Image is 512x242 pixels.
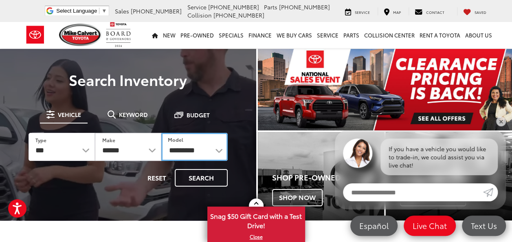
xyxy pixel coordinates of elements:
[341,22,362,48] a: Parts
[258,132,384,220] div: Toyota
[417,22,463,48] a: Rent a Toyota
[426,9,444,15] span: Contact
[483,183,498,201] a: Submit
[467,220,501,231] span: Text Us
[187,3,207,11] span: Service
[149,22,160,48] a: Home
[343,183,483,201] input: Enter your message
[272,174,384,182] h4: Shop Pre-Owned
[393,9,401,15] span: Map
[362,22,417,48] a: Collision Center
[102,136,115,143] label: Make
[141,169,173,187] button: Reset
[339,7,376,15] a: Service
[314,22,341,48] a: Service
[380,139,498,175] div: If you have a vehicle you would like to trade-in, we could assist you via live chat!
[187,112,210,118] span: Budget
[264,3,277,11] span: Parts
[213,11,264,19] span: [PHONE_NUMBER]
[279,3,330,11] span: [PHONE_NUMBER]
[462,216,506,236] a: Text Us
[208,3,259,11] span: [PHONE_NUMBER]
[355,220,393,231] span: Español
[178,22,216,48] a: Pre-Owned
[35,136,46,143] label: Type
[115,7,129,15] span: Sales
[378,7,407,15] a: Map
[56,8,97,14] span: Select Language
[355,9,370,15] span: Service
[208,207,304,232] span: Snag $50 Gift Card with a Test Drive!
[131,7,182,15] span: [PHONE_NUMBER]
[59,24,102,46] img: Mike Calvert Toyota
[168,136,183,143] label: Model
[409,220,451,231] span: Live Chat
[20,22,51,48] img: Toyota
[56,8,107,14] a: Select Language​
[17,71,239,88] h3: Search Inventory
[404,216,456,236] a: Live Chat
[409,7,450,15] a: Contact
[463,22,494,48] a: About Us
[350,216,398,236] a: Español
[216,22,246,48] a: Specials
[343,139,372,168] img: Agent profile photo
[475,9,486,15] span: Saved
[175,169,228,187] button: Search
[457,7,492,15] a: My Saved Vehicles
[101,8,107,14] span: ▼
[246,22,274,48] a: Finance
[119,112,148,117] span: Keyword
[58,112,81,117] span: Vehicle
[258,132,384,220] a: Shop Pre-Owned Shop Now
[274,22,314,48] a: WE BUY CARS
[160,22,178,48] a: New
[187,11,212,19] span: Collision
[272,189,323,206] span: Shop Now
